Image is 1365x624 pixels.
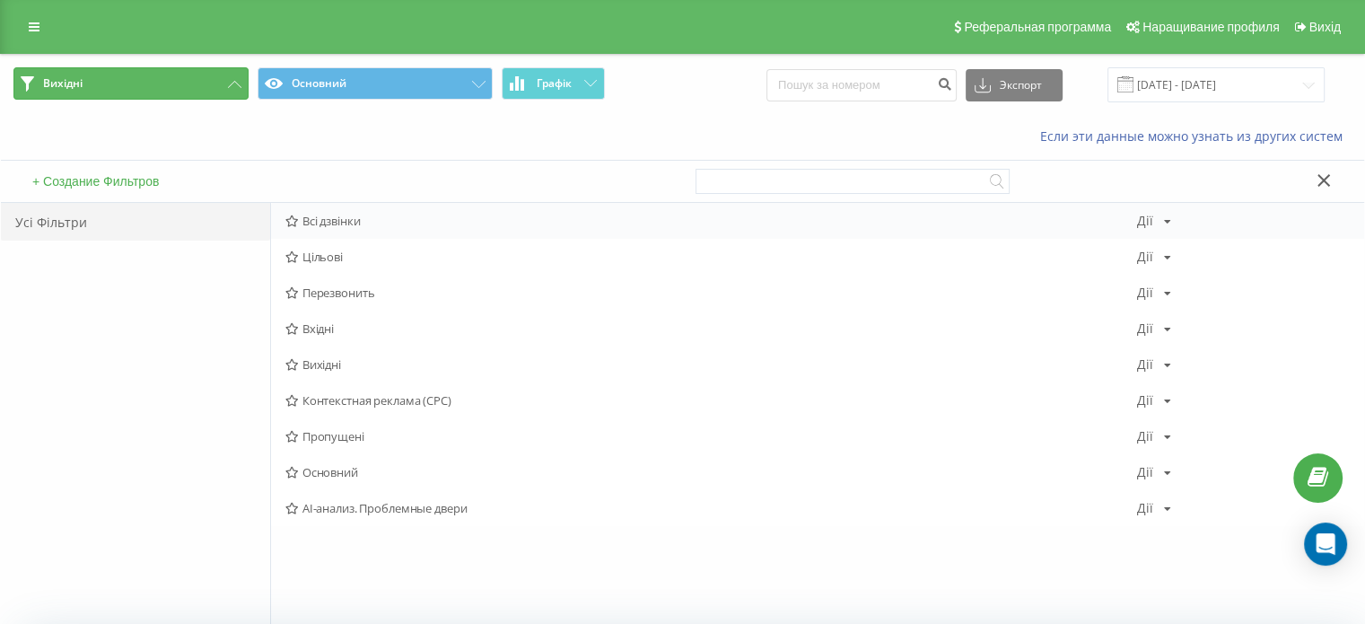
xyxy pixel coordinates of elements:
font: Дії [1137,284,1153,301]
button: Основний [258,67,493,100]
font: Основний [292,75,346,91]
font: Перезвонить [302,285,375,301]
font: Усі Фільтри [15,214,87,231]
font: Вихідні [302,356,341,373]
font: Пропущені [302,428,364,444]
font: Графік [537,75,572,91]
font: Дії [1137,212,1153,229]
font: Вихідні [43,75,83,91]
button: Экспорт [966,69,1063,101]
font: Дії [1137,427,1153,444]
font: Контекстная реклама (CPC) [302,392,451,409]
button: Закрити [1311,172,1337,191]
font: Наращивание профиля [1142,20,1279,34]
font: Цільові [302,249,343,265]
font: Дії [1137,356,1153,373]
button: + Создание Фильтров [27,173,164,189]
font: Вхідні [302,321,334,337]
font: Основний [302,464,358,480]
button: Графік [502,67,605,100]
font: Дії [1137,391,1153,409]
font: Дії [1137,248,1153,265]
font: Дії [1137,320,1153,337]
button: Вихідні [13,67,249,100]
font: Всі дзвінки [302,213,361,229]
font: Вихід [1309,20,1341,34]
font: AI-анализ. Проблемные двери [302,500,468,516]
div: Открытый Интерком Мессенджер [1304,523,1347,566]
a: Если эти данные можно узнать из других систем [1040,127,1352,145]
font: Дії [1137,499,1153,516]
font: Реферальная программа [964,20,1111,34]
font: + Создание Фильтров [32,174,159,189]
font: Дії [1137,463,1153,480]
input: Пошук за номером [766,69,957,101]
font: Если эти данные можно узнать из других систем [1040,127,1343,145]
font: Экспорт [1000,77,1042,92]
